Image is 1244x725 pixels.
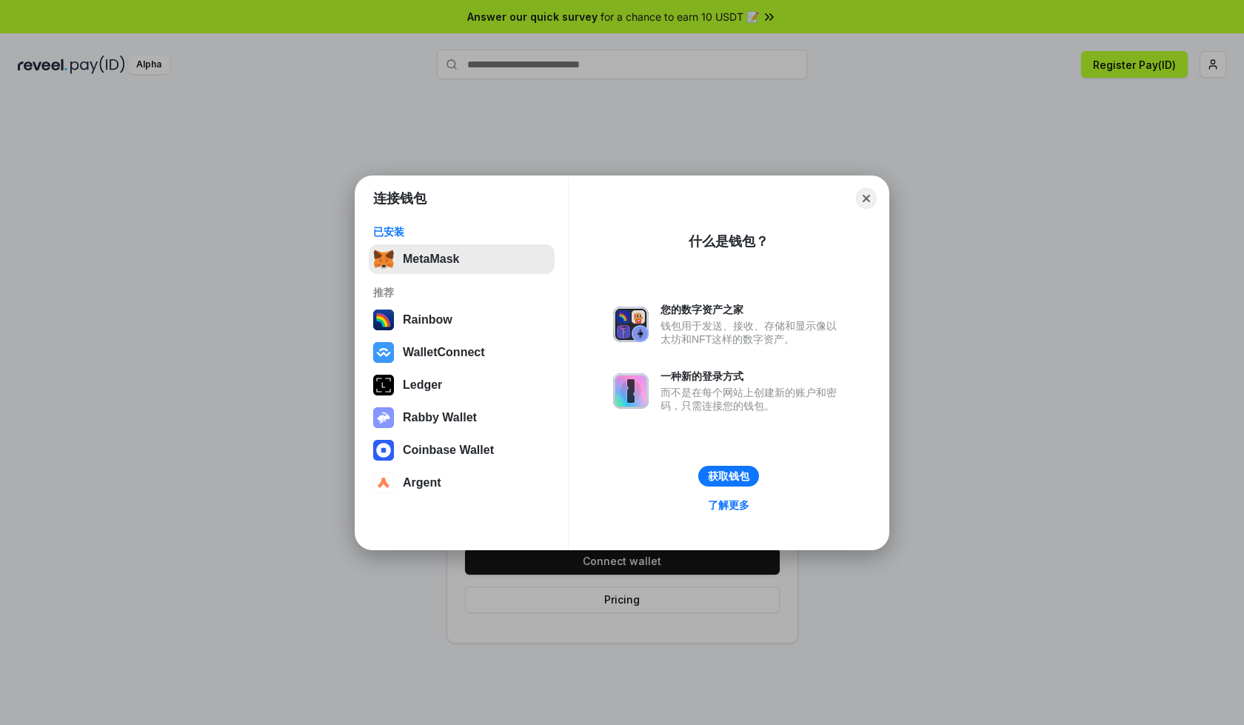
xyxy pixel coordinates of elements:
[403,346,485,359] div: WalletConnect
[373,375,394,395] img: svg+xml,%3Csvg%20xmlns%3D%22http%3A%2F%2Fwww.w3.org%2F2000%2Fsvg%22%20width%3D%2228%22%20height%3...
[661,319,844,346] div: 钱包用于发送、接收、存储和显示像以太坊和NFT这样的数字资产。
[373,286,550,299] div: 推荐
[373,310,394,330] img: svg+xml,%3Csvg%20width%3D%22120%22%20height%3D%22120%22%20viewBox%3D%220%200%20120%20120%22%20fil...
[661,386,844,412] div: 而不是在每个网站上创建新的账户和密码，只需连接您的钱包。
[373,472,394,493] img: svg+xml,%3Csvg%20width%3D%2228%22%20height%3D%2228%22%20viewBox%3D%220%200%2028%2028%22%20fill%3D...
[661,370,844,383] div: 一种新的登录方式
[661,303,844,316] div: 您的数字资产之家
[708,470,749,483] div: 获取钱包
[373,342,394,363] img: svg+xml,%3Csvg%20width%3D%2228%22%20height%3D%2228%22%20viewBox%3D%220%200%2028%2028%22%20fill%3D...
[373,190,427,207] h1: 连接钱包
[699,495,758,515] a: 了解更多
[403,411,477,424] div: Rabby Wallet
[698,466,759,487] button: 获取钱包
[689,233,769,250] div: 什么是钱包？
[369,244,555,274] button: MetaMask
[373,249,394,270] img: svg+xml,%3Csvg%20fill%3D%22none%22%20height%3D%2233%22%20viewBox%3D%220%200%2035%2033%22%20width%...
[369,435,555,465] button: Coinbase Wallet
[369,305,555,335] button: Rainbow
[369,403,555,432] button: Rabby Wallet
[373,440,394,461] img: svg+xml,%3Csvg%20width%3D%2228%22%20height%3D%2228%22%20viewBox%3D%220%200%2028%2028%22%20fill%3D...
[373,407,394,428] img: svg+xml,%3Csvg%20xmlns%3D%22http%3A%2F%2Fwww.w3.org%2F2000%2Fsvg%22%20fill%3D%22none%22%20viewBox...
[403,253,459,266] div: MetaMask
[403,476,441,490] div: Argent
[369,468,555,498] button: Argent
[403,378,442,392] div: Ledger
[856,188,877,209] button: Close
[403,444,494,457] div: Coinbase Wallet
[373,225,550,238] div: 已安装
[369,370,555,400] button: Ledger
[613,373,649,409] img: svg+xml,%3Csvg%20xmlns%3D%22http%3A%2F%2Fwww.w3.org%2F2000%2Fsvg%22%20fill%3D%22none%22%20viewBox...
[403,313,452,327] div: Rainbow
[369,338,555,367] button: WalletConnect
[613,307,649,342] img: svg+xml,%3Csvg%20xmlns%3D%22http%3A%2F%2Fwww.w3.org%2F2000%2Fsvg%22%20fill%3D%22none%22%20viewBox...
[708,498,749,512] div: 了解更多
